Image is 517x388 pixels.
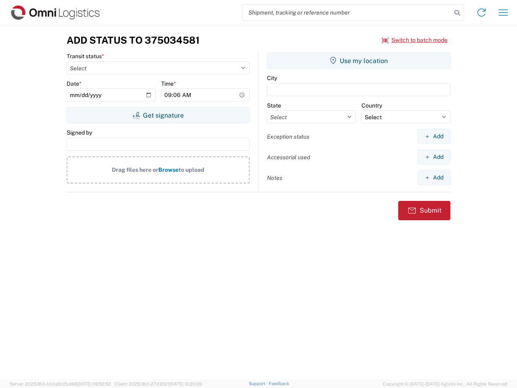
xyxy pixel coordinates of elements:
[267,133,309,140] label: Exception status
[169,382,202,386] span: [DATE] 10:20:09
[383,380,507,388] span: Copyright © [DATE]-[DATE] Agistix Inc., All Rights Reserved
[161,80,176,87] label: Time
[67,53,104,60] label: Transit status
[398,201,450,220] button: Submit
[158,167,179,173] span: Browse
[67,129,92,136] label: Signed by
[382,34,448,47] button: Switch to batch mode
[249,381,269,386] a: Support
[418,129,450,144] button: Add
[361,102,382,109] label: Country
[267,102,281,109] label: State
[67,107,250,123] button: Get signature
[67,80,82,87] label: Date
[179,167,204,173] span: to upload
[267,53,450,69] button: Use my location
[418,170,450,185] button: Add
[267,154,310,161] label: Accessorial used
[418,150,450,164] button: Add
[269,381,289,386] a: Feedback
[242,5,452,20] input: Shipment, tracking or reference number
[10,382,111,386] span: Server: 2025.18.0-bb0e0c2bd68
[112,167,158,173] span: Drag files here or
[77,382,111,386] span: [DATE] 09:52:52
[67,34,200,46] h3: Add Status to 375034581
[267,174,282,181] label: Notes
[267,74,277,82] label: City
[115,382,202,386] span: Client: 2025.18.0-27d3021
